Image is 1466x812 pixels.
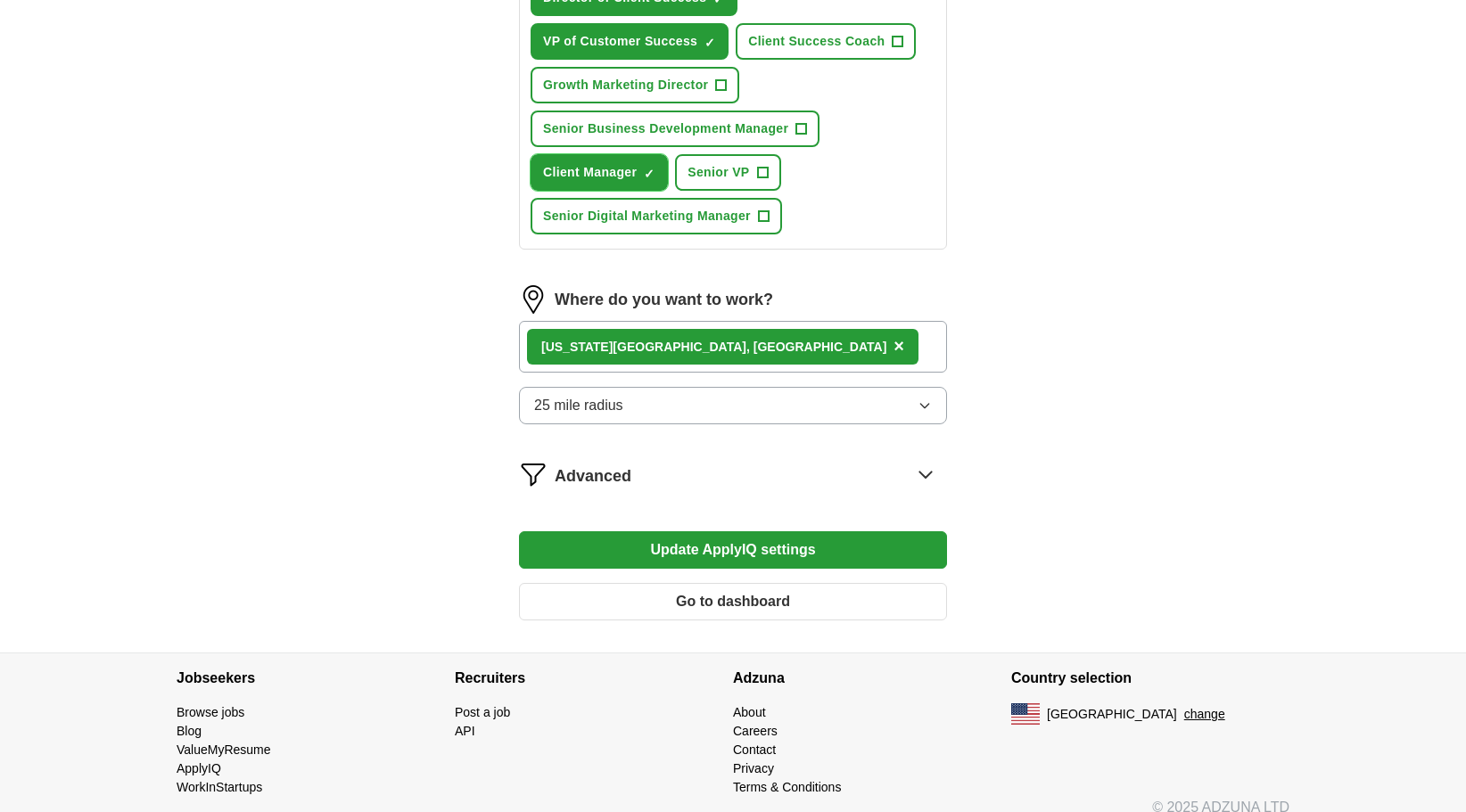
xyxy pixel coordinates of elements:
[177,724,202,738] a: Blog
[733,742,776,757] a: Contact
[555,464,631,488] span: Advanced
[519,285,548,314] img: location.png
[748,32,885,51] span: Client Success Coach
[733,780,841,794] a: Terms & Conditions
[177,742,271,757] a: ValueMyResume
[519,583,947,620] button: Go to dashboard
[733,724,778,738] a: Careers
[519,460,548,488] img: filter
[543,76,708,94] span: Growth Marketing Director
[177,761,221,775] a: ApplyIQ
[543,207,751,226] span: Senior Digital Marketing Manager
[736,23,916,60] button: Client Success Coach
[733,705,766,719] a: About
[534,395,623,416] span: 25 mile radius
[894,336,904,356] span: ×
[1011,653,1289,703] h4: Country selection
[675,154,780,191] button: Senior VP
[531,154,668,191] button: Client Manager✓
[894,333,904,360] button: ×
[455,724,475,738] a: API
[177,705,244,719] a: Browse jobs
[531,23,729,60] button: VP of Customer Success✓
[531,111,819,147] button: Senior Business Development Manager
[177,780,262,794] a: WorkInStartups
[455,705,510,719] a: Post a job
[543,32,697,51] span: VP of Customer Success
[704,36,715,50] span: ✓
[1184,705,1225,724] button: change
[1047,705,1177,724] span: [GEOGRAPHIC_DATA]
[1011,703,1040,725] img: US flag
[644,167,655,181] span: ✓
[519,531,947,569] button: Update ApplyIQ settings
[555,288,773,312] label: Where do you want to work?
[733,761,774,775] a: Privacy
[541,338,886,357] div: [US_STATE][GEOGRAPHIC_DATA], [GEOGRAPHIC_DATA]
[531,198,782,234] button: Senior Digital Marketing Manager
[531,67,739,103] button: Growth Marketing Director
[688,163,749,182] span: Senior VP
[519,387,947,424] button: 25 mile radius
[543,163,637,182] span: Client Manager
[543,119,788,138] span: Senior Business Development Manager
